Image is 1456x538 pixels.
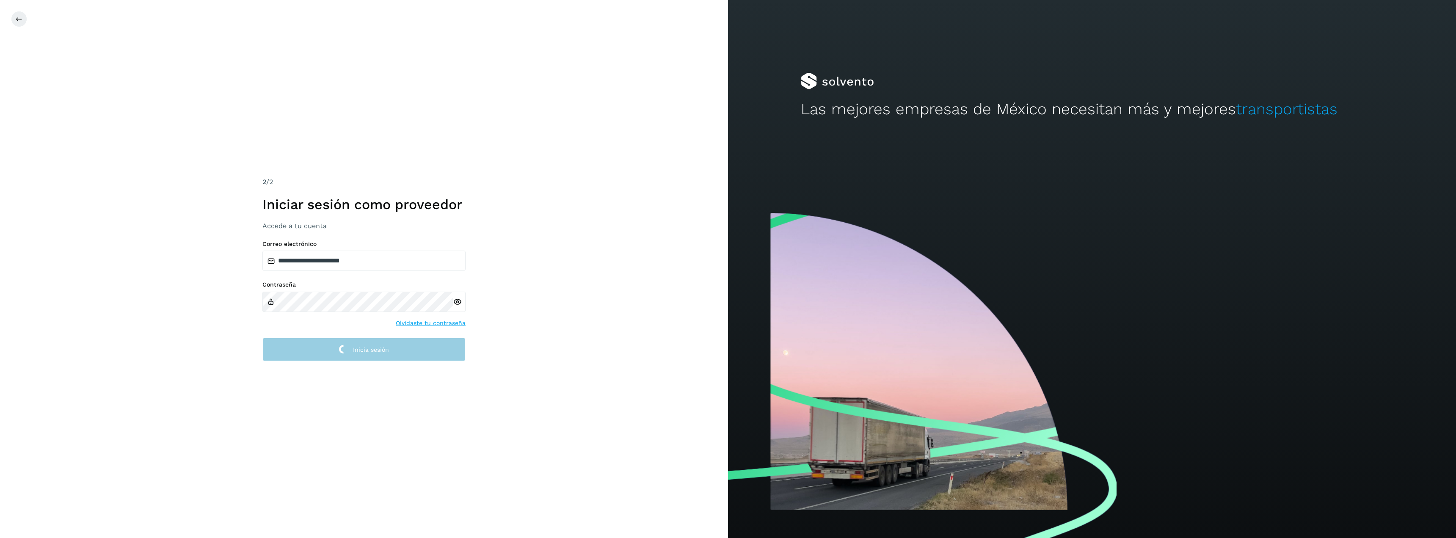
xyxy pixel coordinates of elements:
span: transportistas [1236,100,1337,118]
div: /2 [262,177,466,187]
h2: Las mejores empresas de México necesitan más y mejores [801,100,1383,119]
h1: Iniciar sesión como proveedor [262,196,466,212]
button: Inicia sesión [262,338,466,361]
label: Correo electrónico [262,240,466,248]
span: 2 [262,178,266,186]
span: Inicia sesión [353,347,389,353]
a: Olvidaste tu contraseña [396,319,466,328]
label: Contraseña [262,281,466,288]
h3: Accede a tu cuenta [262,222,466,230]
